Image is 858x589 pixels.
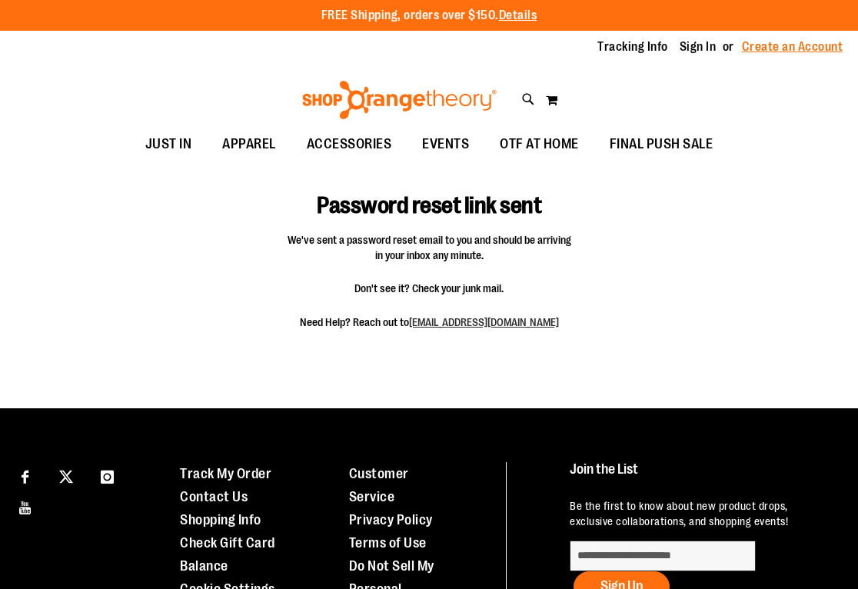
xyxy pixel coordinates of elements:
[500,127,579,161] span: OTF AT HOME
[180,489,248,504] a: Contact Us
[250,170,609,219] h1: Password reset link sent
[300,81,499,119] img: Shop Orangetheory
[145,127,192,161] span: JUST IN
[94,462,121,489] a: Visit our Instagram page
[594,127,729,162] a: FINAL PUSH SALE
[742,38,843,55] a: Create an Account
[207,127,291,162] a: APPAREL
[130,127,208,162] a: JUST IN
[12,462,38,489] a: Visit our Facebook page
[59,470,73,484] img: Twitter
[422,127,469,161] span: EVENTS
[499,8,537,22] a: Details
[287,232,571,263] span: We've sent a password reset email to you and should be arriving in your inbox any minute.
[349,466,409,504] a: Customer Service
[407,127,484,162] a: EVENTS
[680,38,717,55] a: Sign In
[409,316,559,328] a: [EMAIL_ADDRESS][DOMAIN_NAME]
[287,314,571,330] span: Need Help? Reach out to
[307,127,392,161] span: ACCESSORIES
[180,535,275,574] a: Check Gift Card Balance
[222,127,276,161] span: APPAREL
[12,493,38,520] a: Visit our Youtube page
[180,466,271,481] a: Track My Order
[484,127,594,162] a: OTF AT HOME
[291,127,407,162] a: ACCESSORIES
[570,541,756,571] input: enter email
[287,281,571,296] span: Don't see it? Check your junk mail.
[610,127,713,161] span: FINAL PUSH SALE
[349,512,433,527] a: Privacy Policy
[349,535,427,551] a: Terms of Use
[570,498,833,529] p: Be the first to know about new product drops, exclusive collaborations, and shopping events!
[570,462,833,491] h4: Join the List
[180,512,261,527] a: Shopping Info
[53,462,80,489] a: Visit our X page
[597,38,668,55] a: Tracking Info
[321,7,537,25] p: FREE Shipping, orders over $150.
